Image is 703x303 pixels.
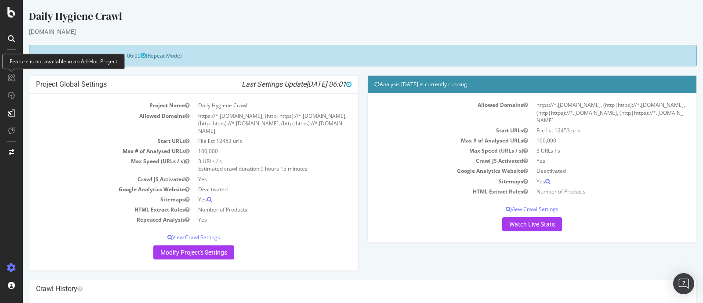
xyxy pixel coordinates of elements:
td: Yes [509,176,667,186]
td: Repeated Analysis [13,215,171,225]
td: Project Name [13,100,171,110]
td: Daily Hygiene Crawl [171,100,329,110]
td: Crawl JS Activated [351,156,509,166]
td: File list 12453 urls [509,125,667,135]
td: Yes [171,194,329,204]
td: Deactivated [171,184,329,194]
td: Max Speed (URLs / s) [13,156,171,174]
td: Google Analytics Website [13,184,171,194]
td: Number of Products [171,204,329,215]
h4: Analysis [DATE] is currently running [351,80,667,89]
h4: Project Global Settings [13,80,329,89]
p: View Crawl Settings [13,234,329,241]
td: 3 URLs / s Estimated crawl duration: [171,156,329,174]
td: Number of Products [509,186,667,197]
td: Allowed Domains [13,111,171,136]
i: Last Settings Update [219,80,329,89]
td: Google Analytics Website [351,166,509,176]
p: View Crawl Settings [351,205,667,213]
td: Max Speed (URLs / s) [351,146,509,156]
td: HTML Extract Rules [13,204,171,215]
td: HTML Extract Rules [351,186,509,197]
a: Watch Live Stats [479,217,539,231]
strong: Next Launch Scheduled for: [13,52,86,59]
div: Open Intercom Messenger [673,273,694,294]
div: Daily Hygiene Crawl [6,9,674,27]
td: Sitemaps [13,194,171,204]
td: https://*.[DOMAIN_NAME], (http|https)://*.[DOMAIN_NAME], (http|https)://*.[DOMAIN_NAME], (http|ht... [509,100,667,125]
td: Sitemaps [351,176,509,186]
td: Max # of Analysed URLs [351,135,509,146]
td: Start URLs [351,125,509,135]
span: [DATE] 06:01 [283,80,329,88]
a: Modify Project's Settings [130,245,211,259]
td: Max # of Analysed URLs [13,146,171,156]
td: File list 12453 urls [171,136,329,146]
td: https://*.[DOMAIN_NAME], (http|https)://*.[DOMAIN_NAME], (http|https)://*.[DOMAIN_NAME], (http|ht... [171,111,329,136]
td: Crawl JS Activated [13,174,171,184]
td: 100,000 [171,146,329,156]
td: 3 URLs / s [509,146,667,156]
td: Deactivated [509,166,667,176]
div: [DOMAIN_NAME] [6,27,674,36]
td: Yes [509,156,667,166]
td: Start URLs [13,136,171,146]
td: Allowed Domains [351,100,509,125]
span: [DATE] 06:00 [86,52,123,59]
td: 100,000 [509,135,667,146]
span: 9 hours 15 minutes [238,165,285,172]
td: Yes [171,215,329,225]
div: Feature is not available in an Ad-Hoc Project [2,54,125,69]
td: Yes [171,174,329,184]
div: (Repeat Mode) [6,45,674,66]
h4: Crawl History [13,285,667,293]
